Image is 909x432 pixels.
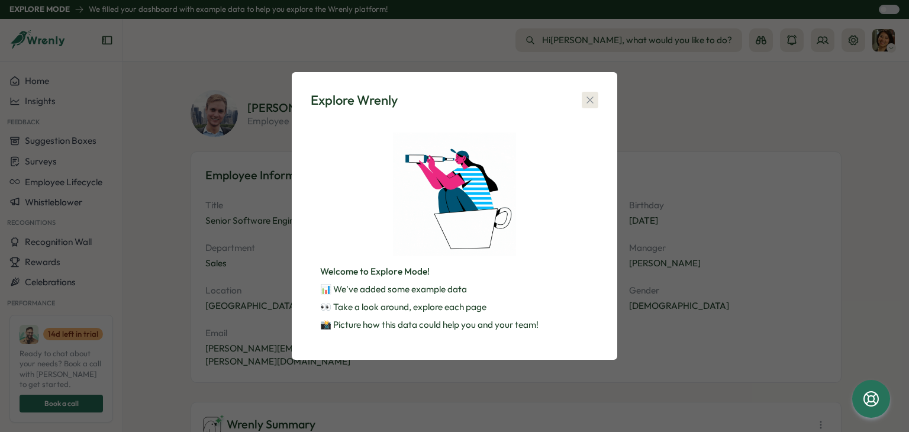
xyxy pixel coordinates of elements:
[320,318,589,331] p: 📸 Picture how this data could help you and your team!
[311,91,398,109] div: Explore Wrenly
[320,283,589,296] p: 📊 We've added some example data
[320,301,589,314] p: 👀 Take a look around, explore each page
[320,265,589,278] p: Welcome to Explore Mode!
[393,133,516,256] img: Explore Wrenly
